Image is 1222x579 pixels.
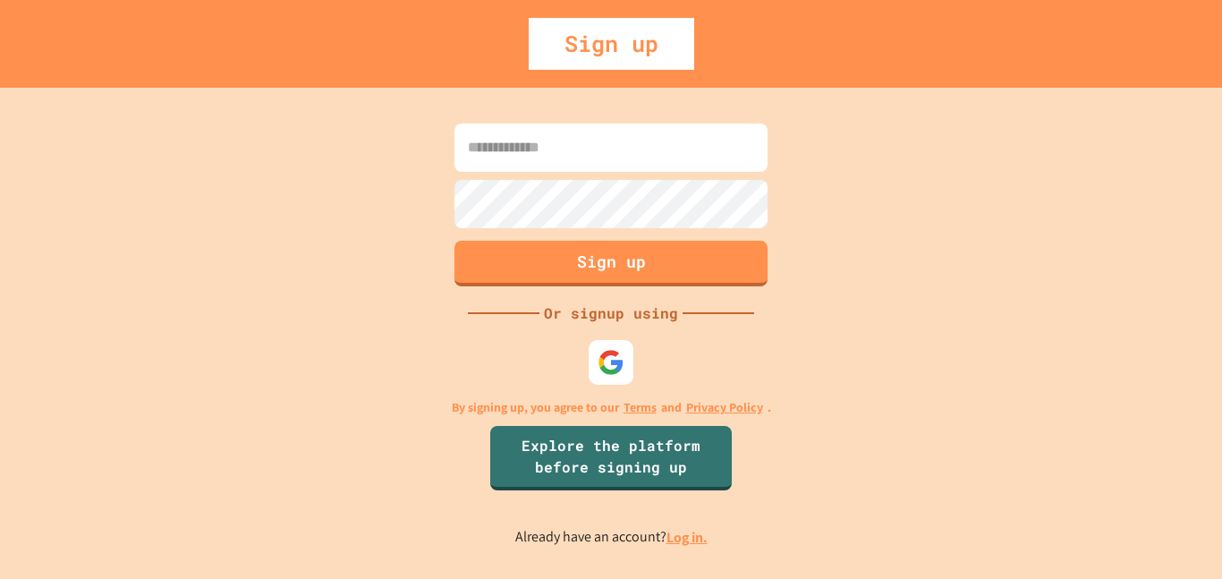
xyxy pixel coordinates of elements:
[454,241,768,286] button: Sign up
[666,528,708,547] a: Log in.
[452,398,771,417] p: By signing up, you agree to our and .
[529,18,694,70] div: Sign up
[515,526,708,549] p: Already have an account?
[624,398,657,417] a: Terms
[490,426,732,490] a: Explore the platform before signing up
[598,349,624,376] img: google-icon.svg
[539,302,683,324] div: Or signup using
[686,398,763,417] a: Privacy Policy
